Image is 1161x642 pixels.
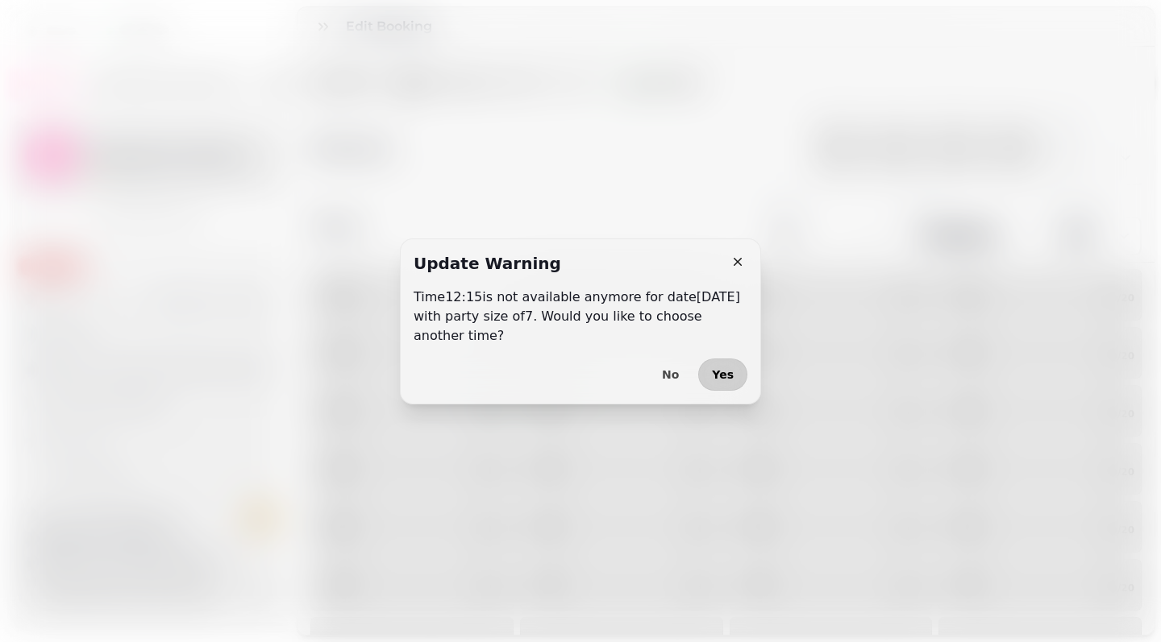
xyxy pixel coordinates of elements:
h2: Update warning [414,252,561,275]
span: Yes [712,369,734,380]
span: No [662,369,679,380]
button: Yes [698,358,747,391]
button: No [649,358,692,391]
p: Time 12:15 is not available anymore for date [DATE] with party size of 7 . Would you like to choo... [414,288,747,346]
